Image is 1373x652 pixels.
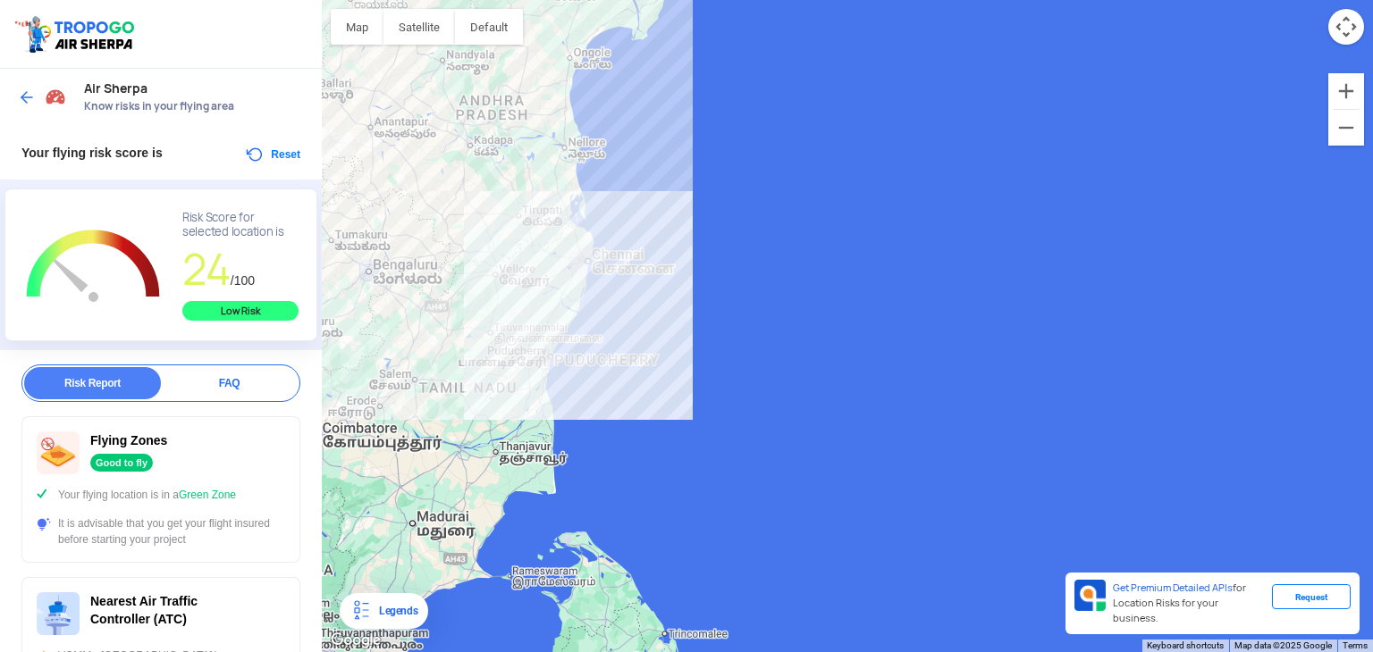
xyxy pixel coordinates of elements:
button: Zoom out [1328,110,1364,146]
span: Flying Zones [90,433,167,447]
div: FAQ [161,367,298,399]
img: Premium APIs [1074,580,1106,611]
div: Good to fly [90,454,153,472]
span: Map data ©2025 Google [1234,640,1332,650]
span: Get Premium Detailed APIs [1113,581,1233,594]
div: Your flying location is in a [37,487,285,503]
button: Reset [244,144,300,165]
div: Risk Report [24,367,161,399]
button: Show satellite imagery [383,9,455,45]
div: Risk Score for selected location is [182,211,299,239]
a: Open this area in Google Maps (opens a new window) [326,629,385,652]
img: ic_tgdronemaps.svg [13,13,140,54]
span: 24 [182,241,231,297]
span: Your flying risk score is [21,146,163,160]
img: ic_arrow_back_blue.svg [18,88,36,106]
g: Chart [19,211,168,323]
span: Green Zone [179,489,236,501]
button: Map camera controls [1328,9,1364,45]
img: ic_atc.svg [37,592,80,635]
img: Risk Scores [45,86,66,107]
span: Nearest Air Traffic Controller (ATC) [90,594,198,626]
div: for Location Risks for your business. [1106,580,1272,627]
span: Air Sherpa [84,81,304,96]
a: Terms [1343,640,1368,650]
span: /100 [231,273,255,288]
button: Zoom in [1328,73,1364,109]
img: Google [326,629,385,652]
span: Know risks in your flying area [84,99,304,113]
div: Request [1272,584,1351,609]
button: Keyboard shortcuts [1147,639,1224,652]
div: Legends [372,600,417,622]
button: Show street map [331,9,383,45]
img: Legends [350,600,372,622]
div: Low Risk [182,301,299,321]
img: ic_nofly.svg [37,431,80,474]
div: It is advisable that you get your flight insured before starting your project [37,515,285,548]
